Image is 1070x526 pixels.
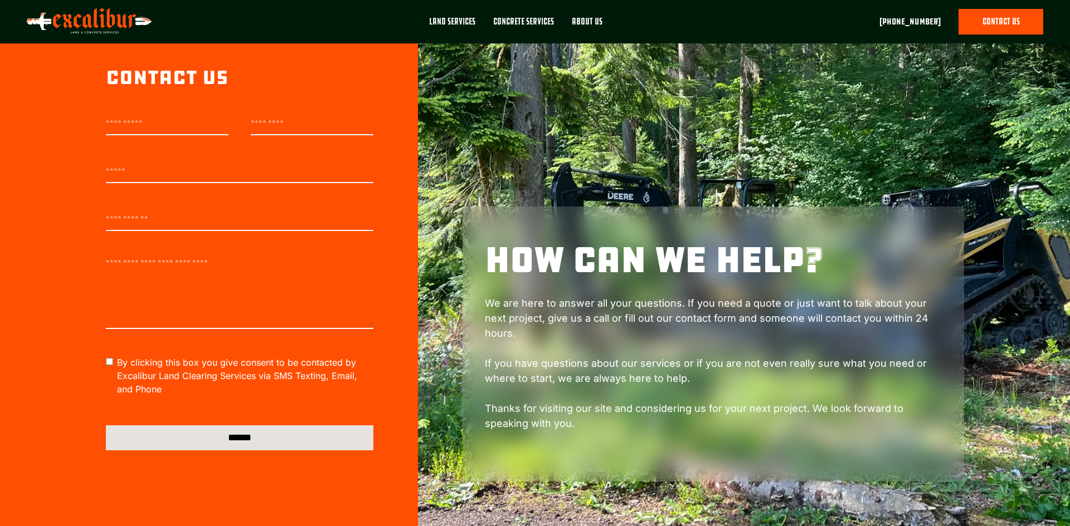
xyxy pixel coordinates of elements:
[106,358,113,365] input: By clicking this box you give consent to be contacted by Excalibur Land Clearing Services via SMS...
[106,67,373,451] form: Contact Form
[106,67,373,87] div: contact us
[485,296,942,446] p: We are here to answer all your questions. If you need a quote or just want to talk about your nex...
[563,9,611,43] a: About Us
[879,15,941,28] a: [PHONE_NUMBER]
[959,9,1043,35] a: contact us
[117,356,373,396] span: By clicking this box you give consent to be contacted by Excalibur Land Clearing Services via SMS...
[485,242,942,278] h1: how can we help?
[572,16,602,28] div: About Us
